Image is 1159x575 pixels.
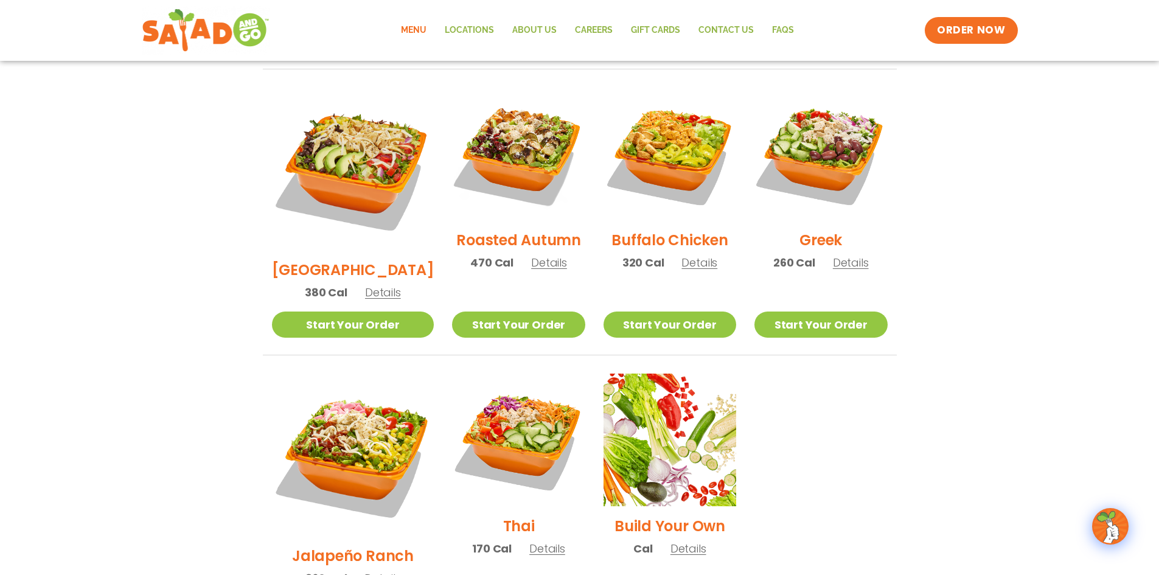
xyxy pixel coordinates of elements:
[670,541,706,556] span: Details
[604,312,736,338] a: Start Your Order
[503,515,535,537] h2: Thai
[773,254,815,271] span: 260 Cal
[622,254,664,271] span: 320 Cal
[531,255,567,270] span: Details
[272,374,434,536] img: Product photo for Jalapeño Ranch Salad
[392,16,436,44] a: Menu
[142,6,270,55] img: new-SAG-logo-768×292
[272,88,434,250] img: Product photo for BBQ Ranch Salad
[392,16,803,44] nav: Menu
[681,255,717,270] span: Details
[614,515,725,537] h2: Build Your Own
[689,16,763,44] a: Contact Us
[292,545,414,566] h2: Jalapeño Ranch
[272,312,434,338] a: Start Your Order
[754,88,887,220] img: Product photo for Greek Salad
[754,312,887,338] a: Start Your Order
[799,229,842,251] h2: Greek
[937,23,1005,38] span: ORDER NOW
[529,541,565,556] span: Details
[611,229,728,251] h2: Buffalo Chicken
[833,255,869,270] span: Details
[604,88,736,220] img: Product photo for Buffalo Chicken Salad
[503,16,566,44] a: About Us
[452,312,585,338] a: Start Your Order
[456,229,581,251] h2: Roasted Autumn
[622,16,689,44] a: GIFT CARDS
[566,16,622,44] a: Careers
[452,88,585,220] img: Product photo for Roasted Autumn Salad
[452,374,585,506] img: Product photo for Thai Salad
[633,540,652,557] span: Cal
[925,17,1017,44] a: ORDER NOW
[763,16,803,44] a: FAQs
[472,540,512,557] span: 170 Cal
[272,259,434,281] h2: [GEOGRAPHIC_DATA]
[436,16,503,44] a: Locations
[470,254,513,271] span: 470 Cal
[604,374,736,506] img: Product photo for Build Your Own
[1093,509,1127,543] img: wpChatIcon
[305,284,347,301] span: 380 Cal
[365,285,401,300] span: Details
